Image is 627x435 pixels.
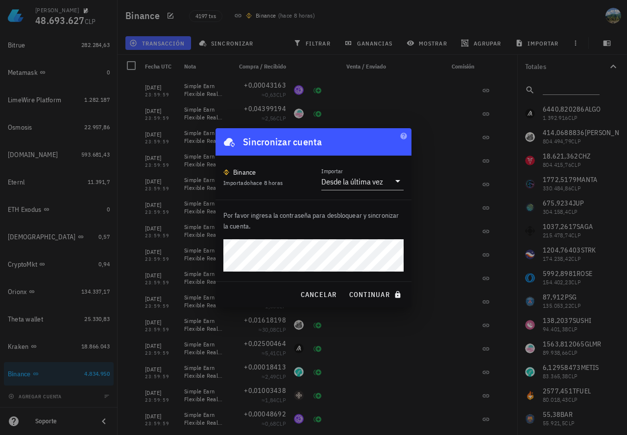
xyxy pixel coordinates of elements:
[300,290,337,299] span: cancelar
[223,169,229,175] img: 270.png
[321,173,404,190] div: ImportarDesde la última vez
[243,134,322,150] div: Sincronizar cuenta
[250,179,283,186] span: hace 8 horas
[321,177,383,186] div: Desde la última vez
[223,210,404,231] p: Por favor ingresa la contraseña para desbloquear y sincronizar la cuenta.
[349,290,404,299] span: continuar
[223,179,283,186] span: Importado
[321,167,343,175] label: Importar
[296,286,340,303] button: cancelar
[233,167,256,177] div: Binance
[345,286,408,303] button: continuar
